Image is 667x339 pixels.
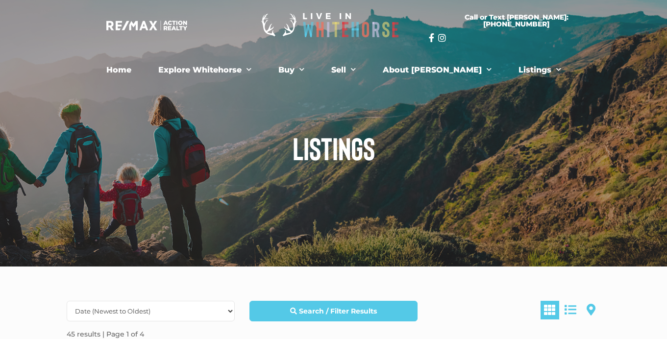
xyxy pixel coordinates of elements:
nav: Menu [64,60,603,80]
a: About [PERSON_NAME] [375,60,499,80]
strong: Search / Filter Results [299,307,377,315]
a: Buy [271,60,312,80]
h1: Listings [59,132,608,164]
a: Sell [324,60,363,80]
span: Call or Text [PERSON_NAME]: [PHONE_NUMBER] [441,14,593,27]
a: Listings [511,60,568,80]
a: Home [99,60,139,80]
a: Explore Whitehorse [151,60,259,80]
a: Call or Text [PERSON_NAME]: [PHONE_NUMBER] [429,8,604,33]
strong: 45 results | Page 1 of 4 [67,330,144,339]
a: Search / Filter Results [249,301,418,321]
